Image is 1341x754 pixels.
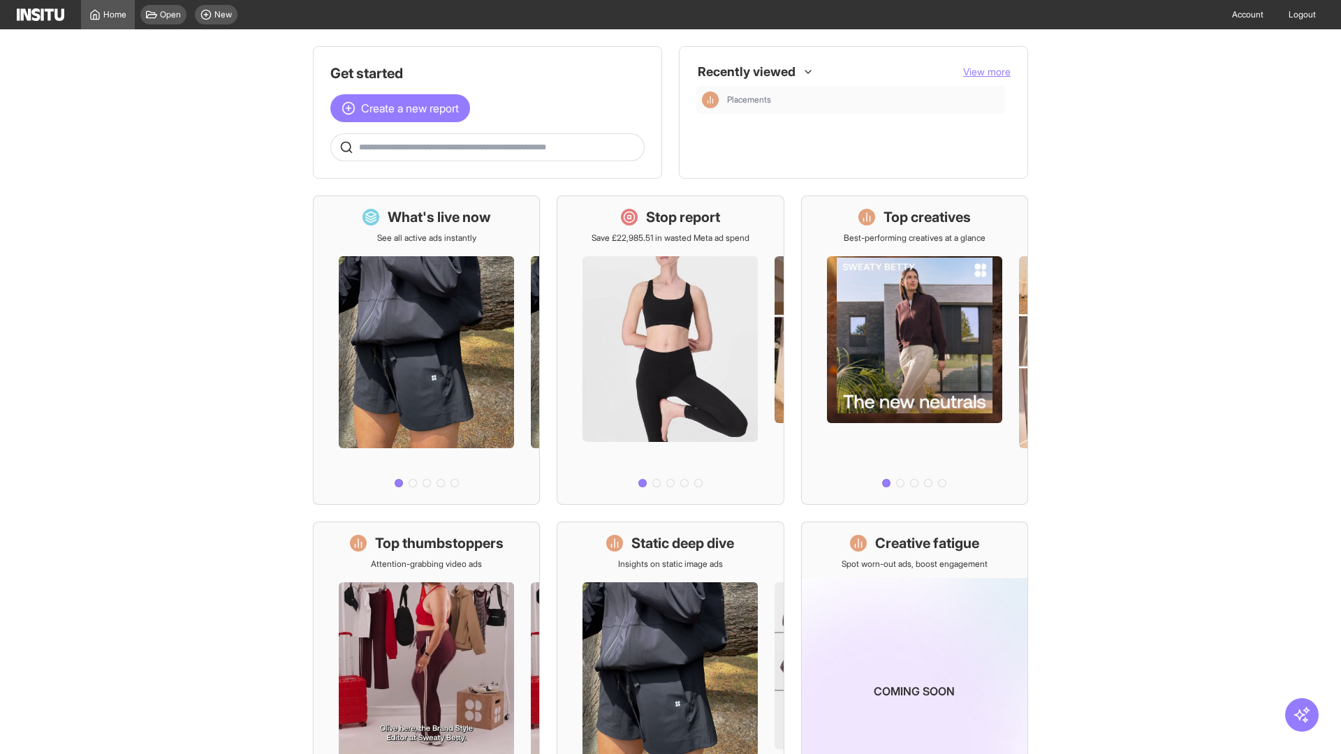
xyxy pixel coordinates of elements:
[377,232,476,244] p: See all active ads instantly
[361,100,459,117] span: Create a new report
[844,232,985,244] p: Best-performing creatives at a glance
[103,9,126,20] span: Home
[313,195,540,505] a: What's live nowSee all active ads instantly
[330,94,470,122] button: Create a new report
[646,207,720,227] h1: Stop report
[727,94,999,105] span: Placements
[963,65,1011,79] button: View more
[592,232,749,244] p: Save £22,985.51 in wasted Meta ad spend
[727,94,771,105] span: Placements
[375,533,504,553] h1: Top thumbstoppers
[17,8,64,21] img: Logo
[388,207,491,227] h1: What's live now
[801,195,1028,505] a: Top creativesBest-performing creatives at a glance
[160,9,181,20] span: Open
[884,207,971,227] h1: Top creatives
[702,91,719,108] div: Insights
[330,64,645,83] h1: Get started
[963,66,1011,77] span: View more
[557,195,784,505] a: Stop reportSave £22,985.51 in wasted Meta ad spend
[631,533,734,553] h1: Static deep dive
[371,559,482,570] p: Attention-grabbing video ads
[214,9,232,20] span: New
[618,559,723,570] p: Insights on static image ads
